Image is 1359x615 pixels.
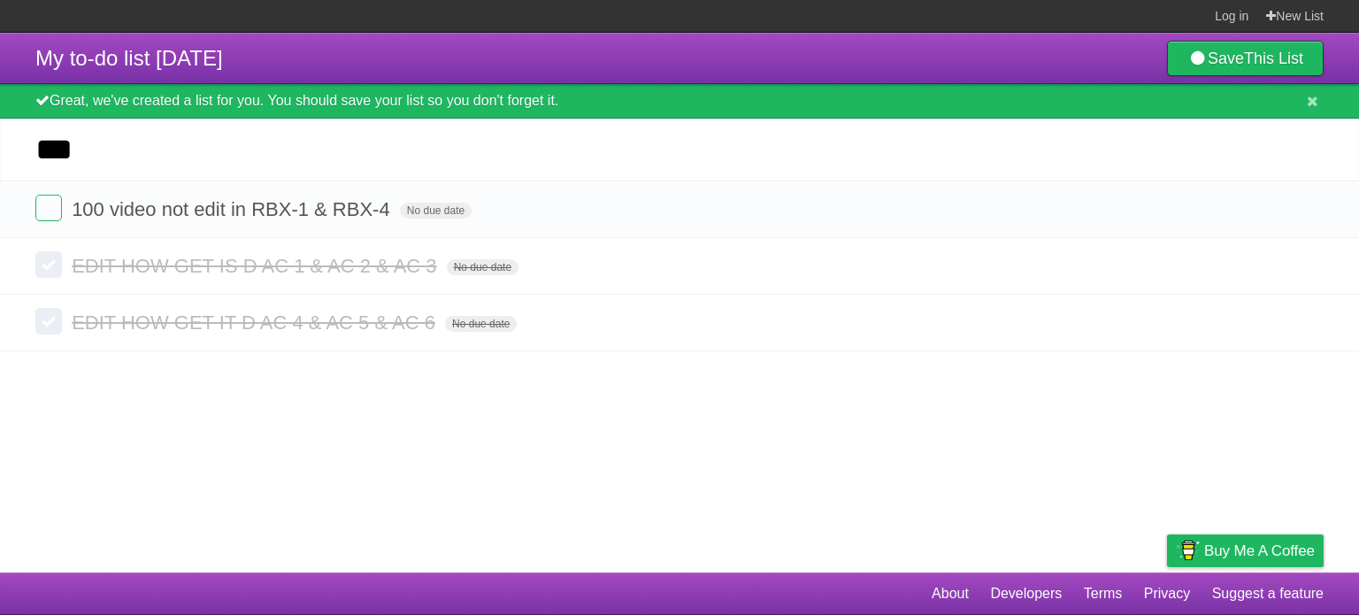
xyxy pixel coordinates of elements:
[72,311,440,334] span: EDIT HOW GET IT D AC 4 & AC 5 & AC 6
[35,251,62,278] label: Done
[447,259,518,275] span: No due date
[1144,577,1190,611] a: Privacy
[932,577,969,611] a: About
[445,316,517,332] span: No due date
[35,308,62,334] label: Done
[1244,50,1303,67] b: This List
[72,255,441,277] span: EDIT HOW GET IS D AC 1 & AC 2 & AC 3
[1204,535,1315,566] span: Buy me a coffee
[1212,577,1324,611] a: Suggest a feature
[1167,41,1324,76] a: SaveThis List
[990,577,1062,611] a: Developers
[35,46,223,70] span: My to-do list [DATE]
[400,203,472,219] span: No due date
[72,198,395,220] span: 100 video not edit in RBX-1 & RBX-4
[35,195,62,221] label: Done
[1176,535,1200,565] img: Buy me a coffee
[1167,534,1324,567] a: Buy me a coffee
[1084,577,1123,611] a: Terms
